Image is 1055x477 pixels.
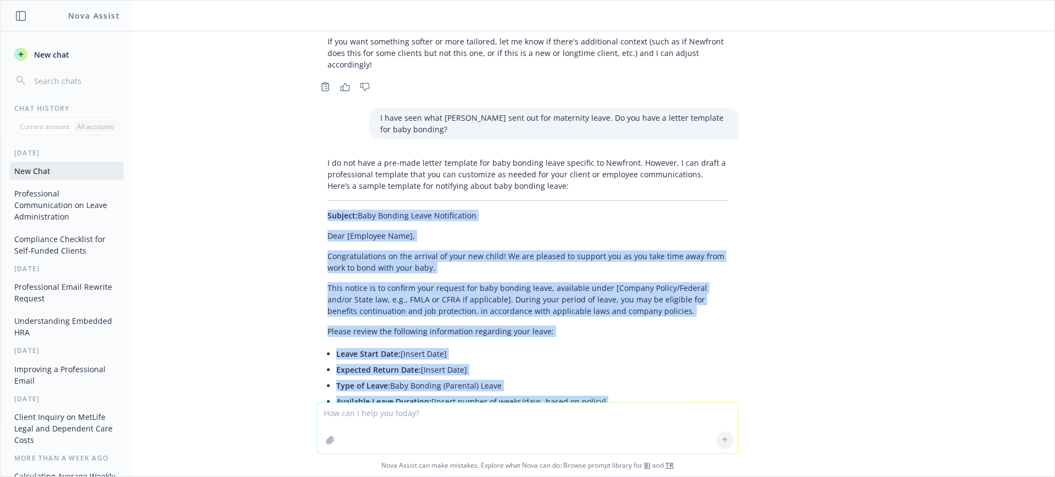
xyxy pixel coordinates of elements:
[336,396,431,407] span: Available Leave Duration:
[336,346,728,362] li: [Insert Date]
[327,250,728,273] p: Congratulations on the arrival of your new child! We are pleased to support you as you take time ...
[336,394,728,409] li: [Insert number of weeks/days, based on policy]
[336,378,728,394] li: Baby Bonding (Parental) Leave
[10,408,124,449] button: Client Inquiry on MetLife Legal and Dependent Care Costs
[77,122,114,131] p: All accounts
[10,184,124,226] button: Professional Communication on Leave Administration
[327,210,358,221] span: Subject:
[10,312,124,341] button: Understanding Embedded HRA
[380,112,728,135] p: I have seen what [PERSON_NAME] sent out for maternity leave. Do you have a letter template for ba...
[10,162,124,180] button: New Chat
[327,36,728,70] p: If you want something softer or more tailored, let me know if there's additional context (such as...
[1,148,132,158] div: [DATE]
[665,461,674,470] a: TR
[336,380,390,391] span: Type of Leave:
[10,360,124,390] button: Improving a Professional Email
[336,364,421,375] span: Expected Return Date:
[327,282,728,317] p: This notice is to confirm your request for baby bonding leave, available under [Company Policy/Fe...
[356,79,374,94] button: Thumbs down
[1,394,132,403] div: [DATE]
[32,49,69,60] span: New chat
[5,454,1050,476] span: Nova Assist can make mistakes. Explore what Nova can do: Browse prompt library for and
[1,453,132,463] div: More than a week ago
[327,157,728,192] p: I do not have a pre-made letter template for baby bonding leave specific to Newfront. However, I ...
[1,346,132,355] div: [DATE]
[10,44,124,64] button: New chat
[10,278,124,307] button: Professional Email Rewrite Request
[1,104,132,113] div: Chat History
[644,461,651,470] a: BI
[68,10,120,21] h1: Nova Assist
[20,122,69,131] p: Current account
[327,326,728,337] p: Please review the following information regarding your leave:
[336,349,401,359] span: Leave Start Date:
[320,82,330,92] svg: Copy to clipboard
[1,264,132,273] div: [DATE]
[32,73,119,88] input: Search chats
[327,210,728,221] p: Baby Bonding Leave Notification
[336,362,728,378] li: [Insert Date]
[327,230,728,242] p: Dear [Employee Name],
[10,230,124,260] button: Compliance Checklist for Self-Funded Clients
